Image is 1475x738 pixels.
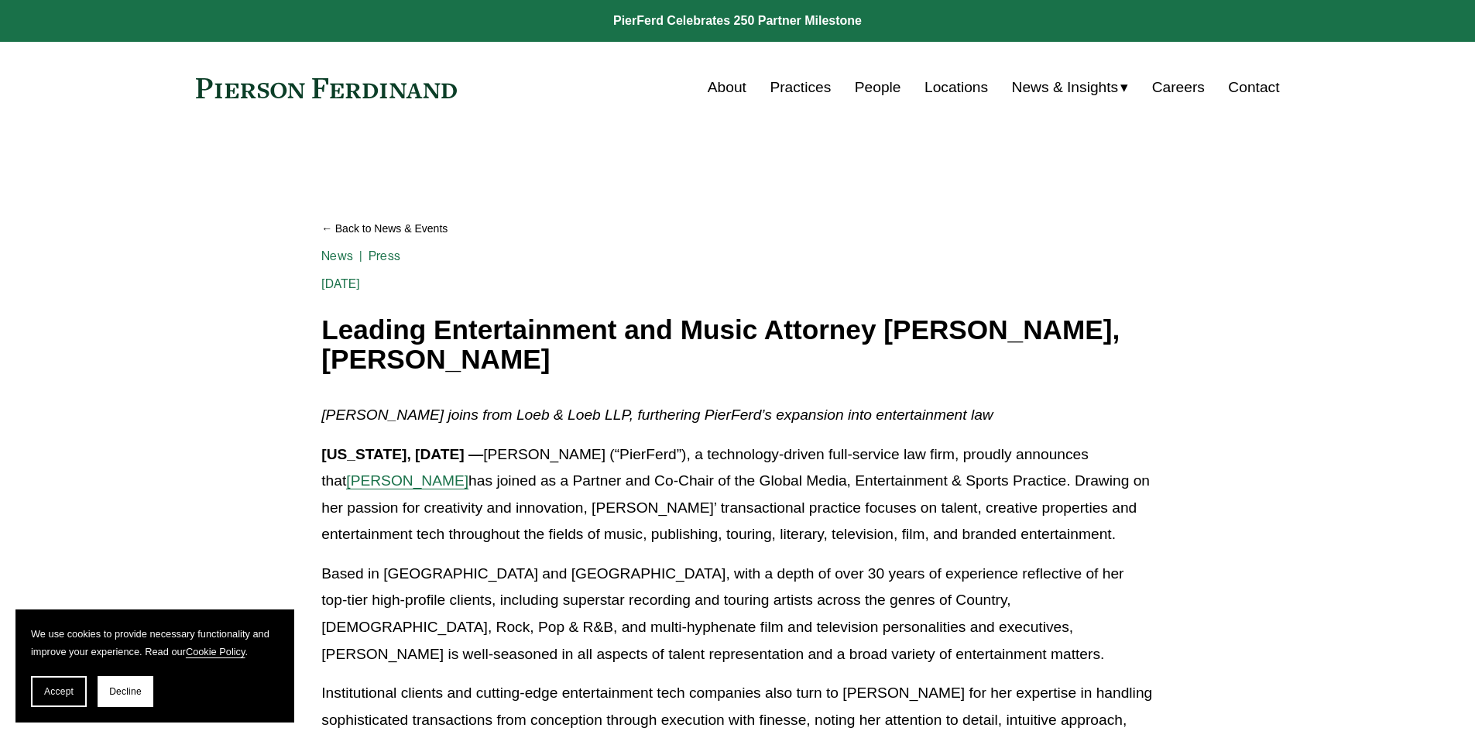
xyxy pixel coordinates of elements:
span: [DATE] [321,276,360,291]
a: Cookie Policy [186,646,245,657]
section: Cookie banner [15,609,294,723]
a: Contact [1228,73,1279,102]
button: Accept [31,676,87,707]
a: Practices [770,73,831,102]
em: [PERSON_NAME] joins from Loeb & Loeb LLP, furthering PierFerd’s expansion into entertainment law [321,407,993,423]
span: News & Insights [1012,74,1119,101]
a: Press [369,249,400,263]
button: Decline [98,676,153,707]
a: About [708,73,746,102]
span: Decline [109,686,142,697]
a: Back to News & Events [321,215,1153,242]
a: Careers [1152,73,1205,102]
a: [PERSON_NAME] [346,472,468,489]
p: [PERSON_NAME] (“PierFerd”), a technology-driven full-service law firm, proudly announces that has... [321,441,1153,548]
p: We use cookies to provide necessary functionality and improve your experience. Read our . [31,625,279,661]
p: Based in [GEOGRAPHIC_DATA] and [GEOGRAPHIC_DATA], with a depth of over 30 years of experience ref... [321,561,1153,668]
h1: Leading Entertainment and Music Attorney [PERSON_NAME], [PERSON_NAME] [321,315,1153,375]
a: News [321,249,353,263]
span: Accept [44,686,74,697]
a: People [855,73,901,102]
strong: [US_STATE], [DATE] — [321,446,483,462]
a: Locations [924,73,988,102]
a: folder dropdown [1012,73,1129,102]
